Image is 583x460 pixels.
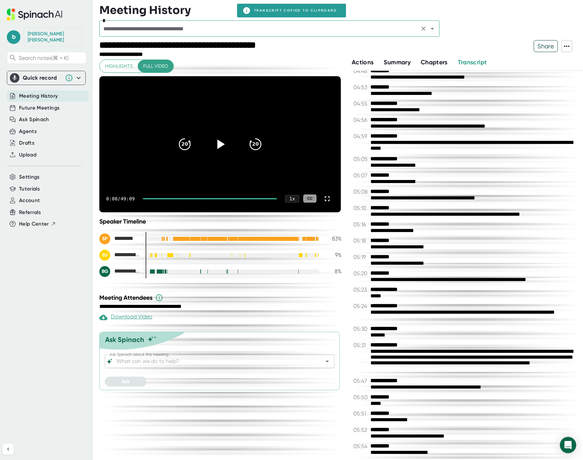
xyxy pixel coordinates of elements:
[143,62,168,70] span: Full video
[353,84,369,91] span: 04:53
[353,427,369,433] span: 05:52
[28,31,79,43] div: Brian Gewirtz
[105,335,144,344] div: Ask Spinach
[285,195,299,202] div: 1 x
[99,233,110,244] div: SP
[428,24,437,33] button: Open
[19,92,58,100] button: Meeting History
[7,30,20,44] span: b
[353,133,369,139] span: 04:59
[19,185,40,193] button: Tutorials
[353,378,369,384] span: 05:47
[99,266,140,277] div: Brian Gewirtz
[322,357,332,366] button: Open
[303,195,316,202] div: CC
[353,156,369,162] span: 05:05
[353,342,369,348] span: 05:31
[100,60,138,72] button: Highlights
[105,62,133,70] span: Highlights
[115,357,312,366] input: What can we do to help?
[353,410,369,417] span: 05:51
[419,24,428,33] button: Clear
[353,221,369,228] span: 05:16
[324,268,342,275] div: 8 %
[3,444,14,455] button: Collapse sidebar
[19,197,40,204] button: Account
[19,173,40,181] button: Settings
[353,303,369,309] span: 05:24
[106,196,135,201] div: 0:00 / 49:09
[19,104,60,112] button: Future Meetings
[19,151,36,159] button: Upload
[99,250,140,261] div: Erick Umanchuk
[19,139,34,147] button: Drafts
[353,100,369,107] span: 04:55
[421,59,448,66] span: Chapters
[353,286,369,293] span: 05:23
[353,188,369,195] span: 05:08
[458,59,487,66] span: Transcript
[99,250,110,261] div: EU
[353,172,369,179] span: 05:07
[353,270,369,277] span: 05:20
[99,313,152,322] div: Download Video
[353,205,369,211] span: 05:10
[352,59,373,66] span: Actions
[421,58,448,67] button: Chapters
[19,128,37,135] button: Agents
[99,4,191,17] h3: Meeting History
[19,220,56,228] button: Help Center
[10,71,83,85] div: Quick record
[19,55,84,61] span: Search notes (⌘ + K)
[122,379,130,384] span: Ask
[105,377,147,387] button: Ask
[458,58,487,67] button: Transcript
[324,252,342,258] div: 9 %
[353,394,369,400] span: 05:50
[384,59,410,66] span: Summary
[384,58,410,67] button: Summary
[19,220,49,228] span: Help Center
[19,209,41,216] button: Referrals
[324,235,342,242] div: 83 %
[19,116,49,124] button: Ask Spinach
[534,40,558,52] button: Share
[99,218,342,225] div: Speaker Timeline
[353,68,369,74] span: 04:48
[353,117,369,123] span: 04:56
[99,266,110,277] div: BG
[99,294,343,302] div: Meeting Attendees
[99,233,140,244] div: Sean Pool
[534,40,557,52] span: Share
[560,437,576,453] div: Open Intercom Messenger
[353,237,369,244] span: 05:18
[353,326,369,332] span: 05:30
[138,60,173,72] button: Full video
[352,58,373,67] button: Actions
[353,443,369,449] span: 05:54
[23,75,62,81] div: Quick record
[353,254,369,260] span: 05:19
